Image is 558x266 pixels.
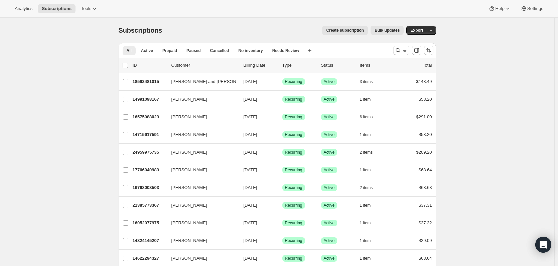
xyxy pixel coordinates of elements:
p: 21385773367 [133,202,166,209]
span: 1 item [360,167,371,173]
span: $148.49 [416,79,432,84]
button: 1 item [360,95,378,104]
span: Subscriptions [42,6,72,11]
button: [PERSON_NAME] and [PERSON_NAME] [167,76,234,87]
span: Bulk updates [375,28,400,33]
span: [DATE] [244,132,257,137]
span: 1 item [360,256,371,261]
span: All [127,48,132,53]
div: Type [282,62,316,69]
span: [DATE] [244,203,257,208]
span: Active [324,256,335,261]
button: Customize table column order and visibility [412,46,421,55]
div: 16768008503[PERSON_NAME][DATE]SuccessRecurringSuccessActive2 items$68.63 [133,183,432,192]
span: Recurring [285,114,302,120]
span: Recurring [285,238,302,243]
span: Active [324,203,335,208]
span: Recurring [285,220,302,226]
span: [PERSON_NAME] [171,167,207,173]
span: $58.20 [419,97,432,102]
button: 2 items [360,183,380,192]
button: Create subscription [322,26,368,35]
span: [PERSON_NAME] [171,96,207,103]
span: 1 item [360,97,371,102]
button: Create new view [304,46,315,55]
button: 1 item [360,165,378,175]
span: 1 item [360,203,371,208]
button: Help [484,4,515,13]
span: Create subscription [326,28,364,33]
p: 16052977975 [133,220,166,226]
span: Active [141,48,153,53]
button: [PERSON_NAME] [167,235,234,246]
button: Settings [517,4,547,13]
span: $68.64 [419,256,432,261]
span: 1 item [360,238,371,243]
p: 18593481015 [133,78,166,85]
span: Recurring [285,185,302,190]
span: $68.63 [419,185,432,190]
span: Recurring [285,256,302,261]
button: 1 item [360,254,378,263]
p: 17766940983 [133,167,166,173]
button: Subscriptions [38,4,76,13]
div: 16052977975[PERSON_NAME][DATE]SuccessRecurringSuccessActive1 item$37.32 [133,218,432,228]
p: 14824145207 [133,237,166,244]
span: 2 items [360,150,373,155]
span: Active [324,238,335,243]
span: Analytics [15,6,32,11]
div: IDCustomerBilling DateTypeStatusItemsTotal [133,62,432,69]
span: [PERSON_NAME] and [PERSON_NAME] [171,78,253,85]
div: 14715617591[PERSON_NAME][DATE]SuccessRecurringSuccessActive1 item$58.20 [133,130,432,139]
span: Subscriptions [119,27,162,34]
span: [DATE] [244,97,257,102]
button: [PERSON_NAME] [167,112,234,122]
span: [DATE] [244,220,257,225]
span: $209.20 [416,150,432,155]
p: Total [423,62,432,69]
button: 3 items [360,77,380,86]
span: [DATE] [244,185,257,190]
span: $68.64 [419,167,432,172]
button: [PERSON_NAME] [167,253,234,264]
p: 14622294327 [133,255,166,262]
button: Export [406,26,427,35]
span: Active [324,150,335,155]
p: ID [133,62,166,69]
span: $37.31 [419,203,432,208]
span: [DATE] [244,167,257,172]
span: [PERSON_NAME] [171,114,207,120]
span: No inventory [238,48,263,53]
span: Paused [186,48,201,53]
span: Active [324,132,335,137]
p: 24959975735 [133,149,166,156]
p: Billing Date [244,62,277,69]
button: [PERSON_NAME] [167,129,234,140]
span: 2 items [360,185,373,190]
span: 1 item [360,220,371,226]
span: [PERSON_NAME] [171,237,207,244]
span: [PERSON_NAME] [171,220,207,226]
p: Status [321,62,355,69]
button: 6 items [360,112,380,122]
span: $291.00 [416,114,432,119]
button: [PERSON_NAME] [167,165,234,175]
span: Export [410,28,423,33]
span: [PERSON_NAME] [171,184,207,191]
span: Recurring [285,132,302,137]
div: 17766940983[PERSON_NAME][DATE]SuccessRecurringSuccessActive1 item$68.64 [133,165,432,175]
div: 24959975735[PERSON_NAME][DATE]SuccessRecurringSuccessActive2 items$209.20 [133,148,432,157]
span: Help [495,6,504,11]
span: [PERSON_NAME] [171,255,207,262]
div: 14824145207[PERSON_NAME][DATE]SuccessRecurringSuccessActive1 item$29.09 [133,236,432,245]
p: Customer [171,62,238,69]
span: Recurring [285,203,302,208]
button: Search and filter results [393,46,409,55]
button: Bulk updates [371,26,404,35]
span: [DATE] [244,114,257,119]
span: Cancelled [210,48,229,53]
button: 1 item [360,201,378,210]
p: 16768008503 [133,184,166,191]
span: Recurring [285,97,302,102]
span: $58.20 [419,132,432,137]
